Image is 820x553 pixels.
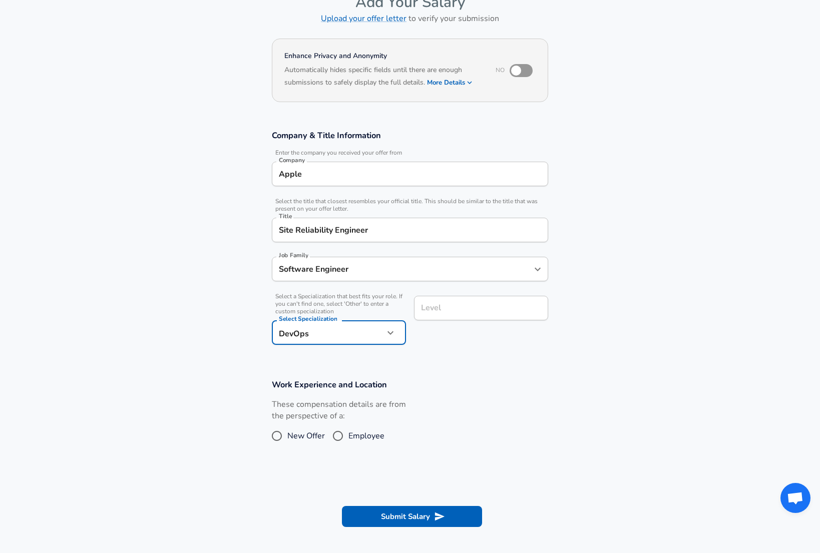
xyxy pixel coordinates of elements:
a: Upload your offer letter [321,13,406,24]
span: No [496,66,505,74]
label: Select Specialization [279,316,337,322]
span: Enter the company you received your offer from [272,149,548,157]
span: Select a Specialization that best fits your role. If you can't find one, select 'Other' to enter ... [272,293,406,315]
h3: Work Experience and Location [272,379,548,390]
h6: Automatically hides specific fields until there are enough submissions to safely display the full... [284,65,482,90]
label: Job Family [279,252,308,258]
button: Open [531,262,545,276]
span: Select the title that closest resembles your official title. This should be similar to the title ... [272,198,548,213]
div: DevOps [272,320,384,345]
h6: to verify your submission [272,12,548,26]
h4: Enhance Privacy and Anonymity [284,51,482,61]
input: Software Engineer [276,222,544,238]
div: Open chat [780,483,810,513]
span: New Offer [287,430,325,442]
button: Submit Salary [342,506,482,527]
h3: Company & Title Information [272,130,548,141]
label: Company [279,157,305,163]
span: Employee [348,430,384,442]
input: Google [276,166,544,182]
button: More Details [427,76,473,90]
label: These compensation details are from the perspective of a: [272,399,406,422]
input: Software Engineer [276,261,529,277]
label: Title [279,213,292,219]
input: L3 [419,300,544,316]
